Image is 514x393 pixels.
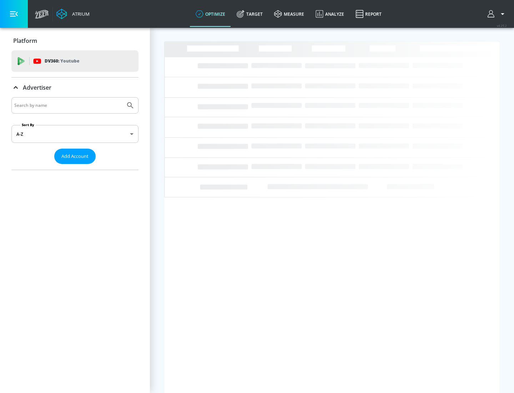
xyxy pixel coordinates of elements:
div: Atrium [69,11,90,17]
a: Analyze [310,1,350,27]
div: Advertiser [11,78,138,98]
p: Youtube [60,57,79,65]
button: Add Account [54,149,96,164]
span: v 4.25.2 [497,24,507,28]
div: Advertiser [11,97,138,170]
a: Atrium [56,9,90,19]
input: Search by name [14,101,122,110]
label: Sort By [20,123,36,127]
span: Add Account [61,152,89,160]
div: Platform [11,31,138,51]
a: Target [231,1,268,27]
p: DV360: [45,57,79,65]
p: Advertiser [23,84,51,91]
div: A-Z [11,125,138,143]
p: Platform [13,37,37,45]
a: optimize [190,1,231,27]
nav: list of Advertiser [11,164,138,170]
a: measure [268,1,310,27]
div: DV360: Youtube [11,50,138,72]
a: Report [350,1,387,27]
